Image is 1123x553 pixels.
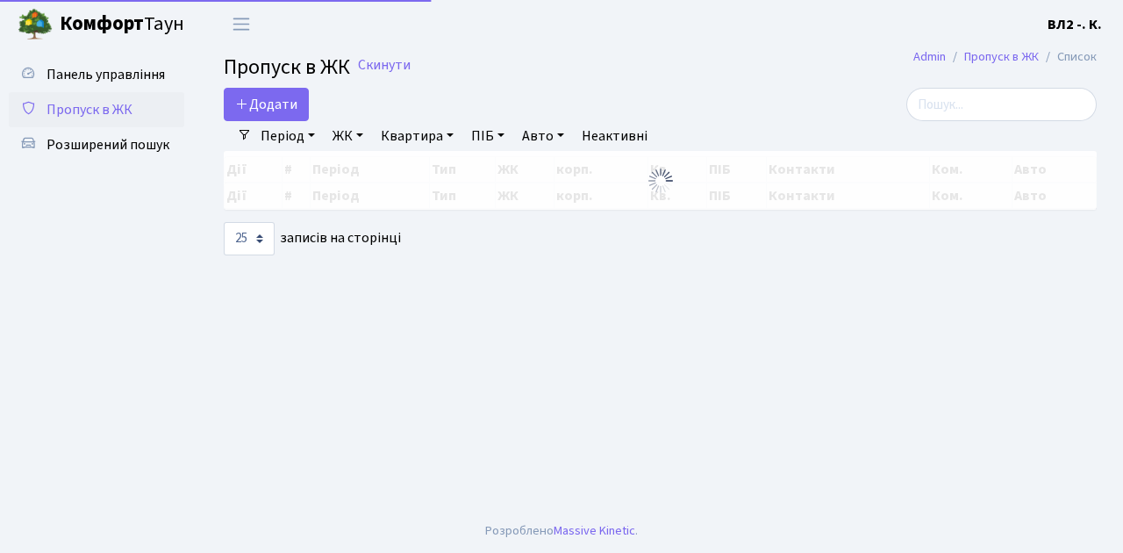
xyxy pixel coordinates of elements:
a: Квартира [374,121,461,151]
li: Список [1039,47,1097,67]
button: Переключити навігацію [219,10,263,39]
img: logo.png [18,7,53,42]
span: Панель управління [46,65,165,84]
span: Розширений пошук [46,135,169,154]
span: Таун [60,10,184,39]
a: Пропуск в ЖК [964,47,1039,66]
a: Період [254,121,322,151]
a: Massive Kinetic [554,521,635,540]
a: Пропуск в ЖК [9,92,184,127]
a: Додати [224,88,309,121]
b: Комфорт [60,10,144,38]
span: Додати [235,95,297,114]
span: Пропуск в ЖК [224,52,350,83]
b: ВЛ2 -. К. [1048,15,1102,34]
a: Неактивні [575,121,654,151]
input: Пошук... [906,88,1097,121]
img: Обробка... [647,167,675,195]
a: Admin [913,47,946,66]
a: ЖК [325,121,370,151]
a: Скинути [358,57,411,74]
div: Розроблено . [485,521,638,541]
nav: breadcrumb [887,39,1123,75]
label: записів на сторінці [224,222,401,255]
a: Панель управління [9,57,184,92]
a: ПІБ [464,121,511,151]
select: записів на сторінці [224,222,275,255]
a: Авто [515,121,571,151]
a: Розширений пошук [9,127,184,162]
a: ВЛ2 -. К. [1048,14,1102,35]
span: Пропуск в ЖК [46,100,132,119]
